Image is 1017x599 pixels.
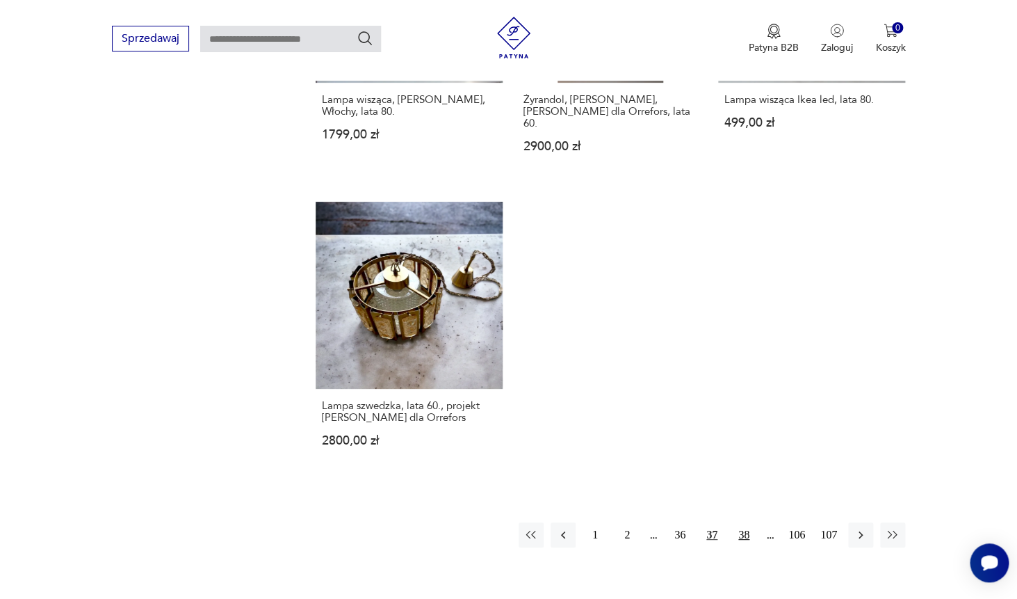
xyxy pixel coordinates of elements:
button: 106 [784,522,809,548]
img: Ikona koszyka [884,24,897,38]
iframe: Smartsupp widget button [970,543,1009,582]
p: 2900,00 zł [523,141,697,152]
button: 107 [816,522,841,548]
a: Sprzedawaj [112,35,189,45]
button: Zaloguj [821,24,853,54]
h3: Lampa wisząca Ikea led, lata 80. [724,94,899,106]
a: Lampa szwedzka, lata 60., projekt Carl Fagerlund dla OrreforsLampa szwedzka, lata 60., projekt [P... [316,202,503,474]
img: Ikonka użytkownika [830,24,844,38]
img: Ikona medalu [767,24,781,39]
h3: Żyrandol, [PERSON_NAME], [PERSON_NAME] dla Orrefors, lata 60. [523,94,697,129]
button: Patyna B2B [749,24,799,54]
a: Ikona medaluPatyna B2B [749,24,799,54]
button: 38 [731,522,756,548]
h3: Lampa wisząca, [PERSON_NAME], Włochy, lata 80. [322,94,496,118]
h3: Lampa szwedzka, lata 60., projekt [PERSON_NAME] dla Orrefors [322,400,496,424]
p: Zaloguj [821,41,853,54]
button: 36 [667,522,692,548]
button: 37 [699,522,724,548]
p: Koszyk [875,41,905,54]
div: 0 [892,22,904,34]
p: 1799,00 zł [322,129,496,141]
p: Patyna B2B [749,41,799,54]
p: 2800,00 zł [322,435,496,447]
button: Szukaj [357,30,373,47]
button: 0Koszyk [875,24,905,54]
button: Sprzedawaj [112,26,189,51]
button: 2 [615,522,640,548]
p: 499,00 zł [724,117,899,129]
button: 1 [583,522,608,548]
img: Patyna - sklep z meblami i dekoracjami vintage [493,17,535,58]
